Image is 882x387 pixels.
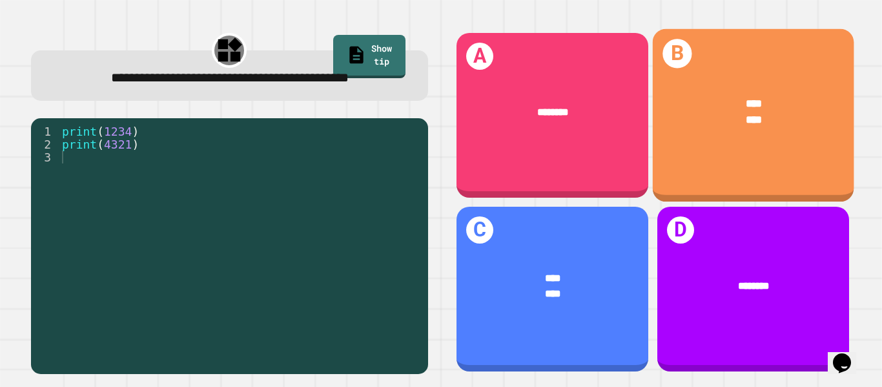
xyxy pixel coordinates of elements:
[828,335,869,374] iframe: chat widget
[466,43,494,70] h1: A
[667,216,695,244] h1: D
[662,39,692,68] h1: B
[333,35,405,78] a: Show tip
[31,138,59,151] div: 2
[31,151,59,163] div: 3
[31,125,59,138] div: 1
[466,216,494,244] h1: C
